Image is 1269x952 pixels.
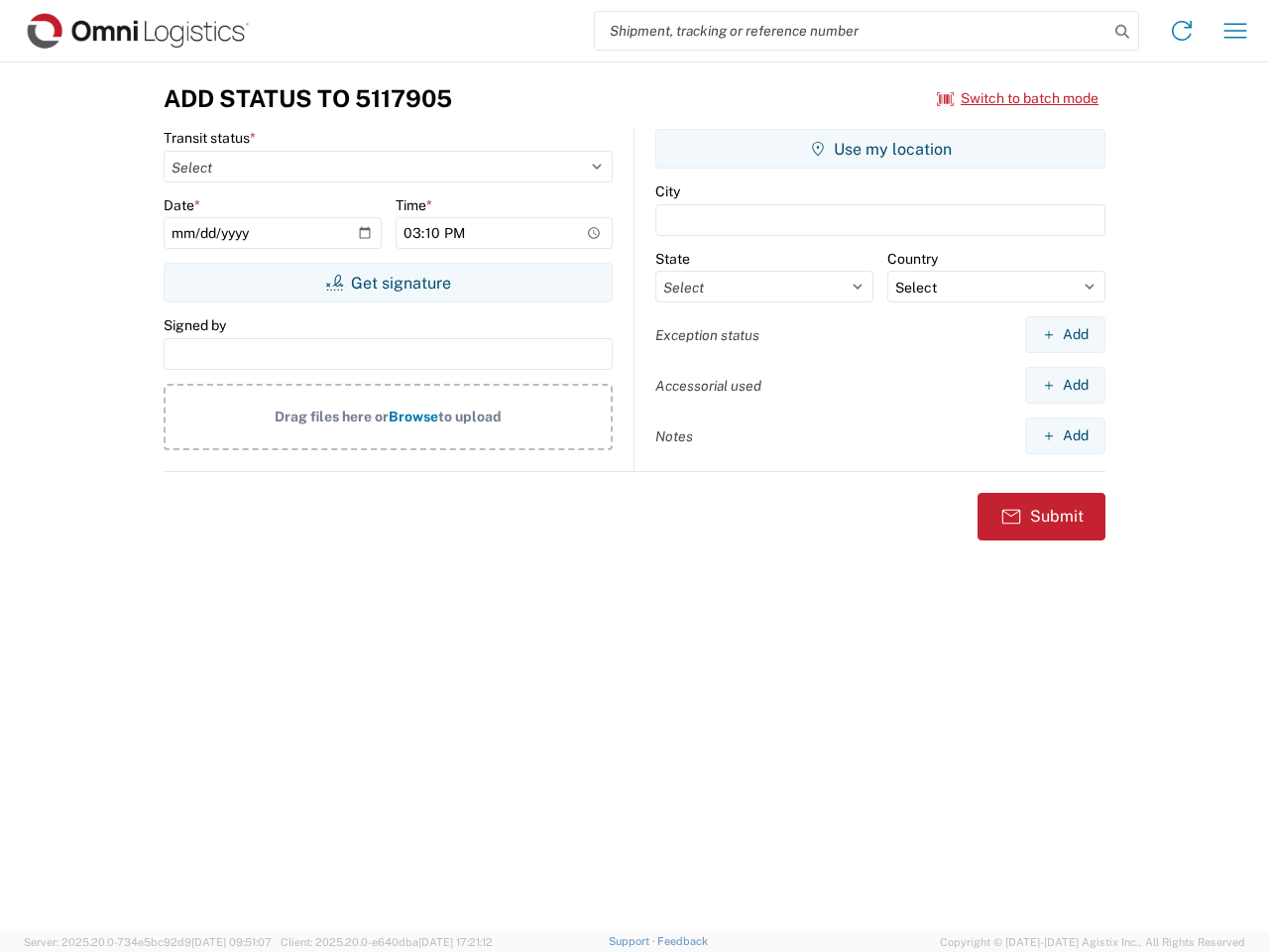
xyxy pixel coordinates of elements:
[978,493,1105,540] button: Submit
[164,316,226,334] label: Signed by
[389,409,438,424] span: Browse
[191,936,272,948] span: [DATE] 09:51:07
[655,326,759,344] label: Exception status
[655,250,690,268] label: State
[24,936,272,948] span: Server: 2025.20.0-734e5bc92d9
[418,936,493,948] span: [DATE] 17:21:12
[164,263,613,302] button: Get signature
[655,182,680,200] label: City
[1025,417,1105,454] button: Add
[396,196,432,214] label: Time
[164,84,452,113] h3: Add Status to 5117905
[940,933,1245,951] span: Copyright © [DATE]-[DATE] Agistix Inc., All Rights Reserved
[655,129,1105,169] button: Use my location
[595,12,1108,50] input: Shipment, tracking or reference number
[1025,367,1105,404] button: Add
[275,409,389,424] span: Drag files here or
[887,250,938,268] label: Country
[609,935,658,947] a: Support
[164,196,200,214] label: Date
[655,427,693,445] label: Notes
[438,409,502,424] span: to upload
[1025,316,1105,353] button: Add
[655,377,761,395] label: Accessorial used
[164,129,256,147] label: Transit status
[657,935,708,947] a: Feedback
[281,936,493,948] span: Client: 2025.20.0-e640dba
[937,82,1098,115] button: Switch to batch mode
